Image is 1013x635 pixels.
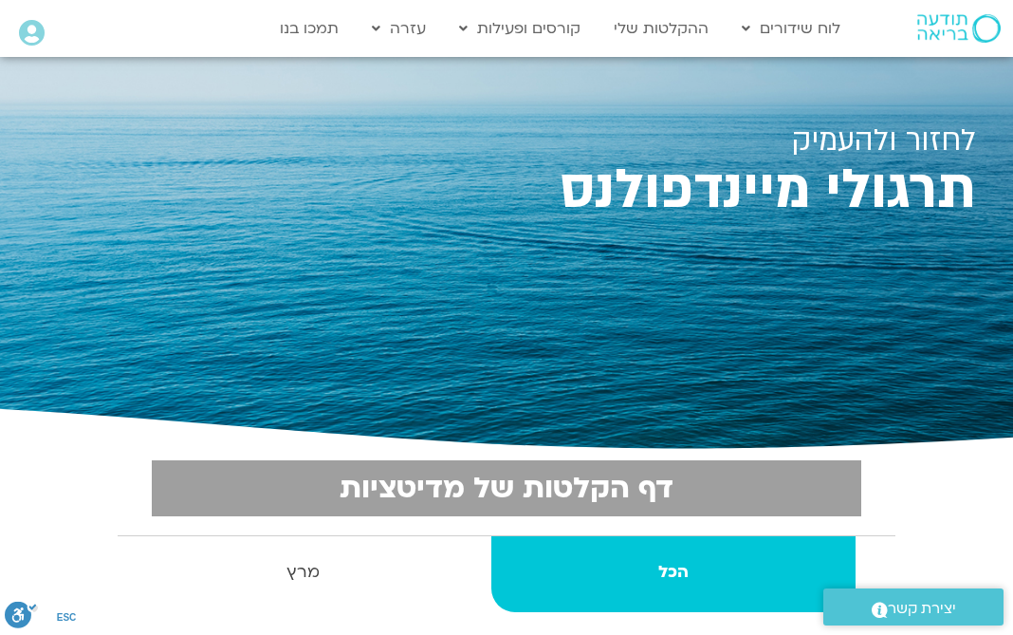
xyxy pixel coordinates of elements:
a: קורסים ופעילות [450,10,590,47]
a: ההקלטות שלי [604,10,718,47]
a: הכל [491,536,856,612]
a: תמכו בנו [270,10,348,47]
h2: לחזור ולהעמיק [37,123,976,158]
h2: דף הקלטות של מדיטציות [163,472,850,505]
span: יצירת קשר [888,596,956,622]
strong: מרץ [120,558,488,587]
h2: תרגולי מיינדפולנס [37,165,976,215]
a: מרץ [120,536,488,612]
a: עזרה [362,10,435,47]
a: יצירת קשר [823,588,1004,626]
strong: הכל [491,558,856,587]
a: לוח שידורים [732,10,850,47]
img: תודעה בריאה [917,14,1001,43]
